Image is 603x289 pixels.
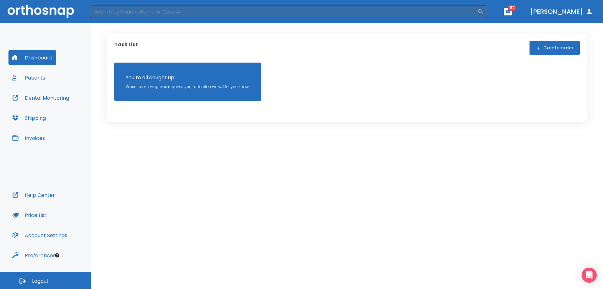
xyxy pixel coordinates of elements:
button: Invoices [8,131,49,146]
span: 92 [508,5,516,11]
p: When something else requires your attention we will let you know! [126,84,250,90]
button: [PERSON_NAME] [528,6,595,17]
span: Logout [32,278,49,285]
button: Shipping [8,110,50,125]
button: Dashboard [8,50,56,65]
p: You’re all caught up! [126,74,250,81]
button: Create order [530,41,580,55]
img: Orthosnap [8,5,74,18]
input: Search by Patient Name or Case # [90,5,477,18]
button: Dental Monitoring [8,90,73,105]
button: Preferences [8,248,59,263]
div: Open Intercom Messenger [582,268,597,283]
p: Task List [114,41,138,55]
div: Tooltip anchor [54,253,60,258]
button: Patients [8,70,49,85]
button: Help Center [8,187,59,203]
button: Account Settings [8,228,71,243]
button: Price List [8,208,50,223]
